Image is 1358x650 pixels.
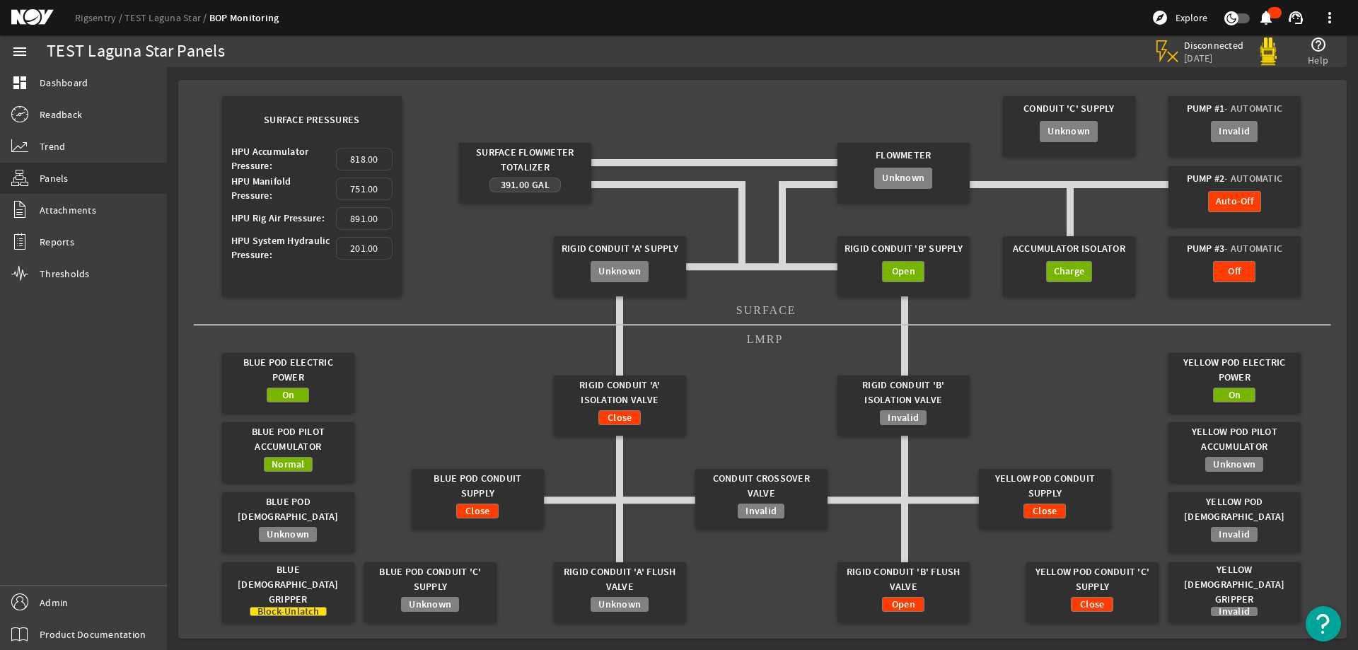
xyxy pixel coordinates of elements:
div: Rigid Conduit 'B' Flush Valve [844,562,963,597]
mat-icon: support_agent [1287,9,1304,26]
div: Rigid Conduit 'A' Supply [560,236,679,261]
div: Blue Pod Conduit Supply [418,469,537,504]
span: On [282,388,295,402]
span: Trend [40,139,65,153]
div: Conduit Crossover Valve [702,469,820,504]
div: Rigid Conduit 'B' Isolation Valve [844,376,963,410]
a: BOP Monitoring [209,11,279,25]
span: Attachments [40,203,96,217]
span: Invalid [1219,528,1250,542]
span: Panels [40,171,69,185]
button: Open Resource Center [1306,606,1341,642]
div: Pump #2 [1175,166,1294,191]
span: - Automatic [1224,241,1282,256]
div: Flowmeter [844,143,963,168]
span: Close [465,504,489,518]
span: Unknown [1213,458,1255,472]
span: Dashboard [40,76,88,90]
span: On [1229,388,1241,402]
span: Block-Unlatch [257,605,319,619]
span: [DATE] [1184,52,1244,64]
div: Surface Flowmeter Totalizer [465,143,584,178]
span: Unknown [598,598,641,612]
span: Product Documentation [40,627,146,642]
button: more_vert [1313,1,1347,35]
span: Disconnected [1184,39,1244,52]
span: Invalid [888,411,919,425]
span: Close [608,411,632,425]
div: HPU Accumulator Pressure: [231,145,336,173]
span: 391.00 [501,178,530,192]
span: Open [892,598,915,612]
span: Unknown [267,528,309,542]
span: Admin [40,596,68,610]
span: Thresholds [40,267,90,281]
div: Accumulator Isolator [1009,236,1128,261]
span: 891.00 [350,211,378,226]
span: Readback [40,108,82,122]
span: Open [892,265,915,279]
span: Off [1228,265,1241,279]
span: 818.00 [350,152,378,166]
img: Yellowpod.svg [1254,37,1282,66]
div: Yellow Pod Electric Power [1175,353,1294,388]
span: 751.00 [350,182,378,196]
span: 201.00 [350,241,378,255]
div: Yellow [DEMOGRAPHIC_DATA] Gripper [1175,562,1294,607]
span: Gal [532,178,550,192]
div: HPU System Hydraulic Pressure: [231,234,336,262]
a: TEST Laguna Star [124,11,209,24]
div: Blue Pod [DEMOGRAPHIC_DATA] [228,492,347,527]
div: Blue Pod Conduit 'C' Supply [371,562,489,597]
mat-icon: explore [1151,9,1168,26]
span: Charge [1054,265,1085,279]
span: Normal [272,458,305,472]
div: Blue Pod Pilot Accumulator [228,422,347,457]
mat-icon: dashboard [11,74,28,91]
span: Help [1308,53,1328,67]
a: Rigsentry [75,11,124,24]
span: Reports [40,235,74,249]
div: Rigid Conduit 'B' Supply [844,236,963,261]
span: Unknown [409,598,451,612]
div: Blue Pod Electric Power [228,353,347,388]
span: Invalid [745,504,777,518]
span: Close [1033,504,1057,518]
div: Rigid Conduit 'A' Isolation Valve [560,376,679,410]
span: Auto-Off [1216,195,1253,209]
span: - Automatic [1224,101,1282,116]
div: Pump #3 [1175,236,1294,261]
span: Invalid [1219,124,1250,139]
span: Unknown [598,265,641,279]
mat-icon: help_outline [1310,36,1327,53]
div: Blue [DEMOGRAPHIC_DATA] Gripper [228,562,347,607]
div: Yellow Pod Conduit 'C' Supply [1033,562,1151,597]
span: Unknown [1047,124,1090,139]
div: TEST Laguna Star Panels [47,45,225,59]
div: Yellow Pod Pilot Accumulator [1175,422,1294,457]
span: Close [1080,598,1104,612]
div: HPU Rig Air Pressure: [231,211,336,226]
div: Yellow Pod Conduit Supply [985,469,1104,504]
div: HPU Manifold Pressure: [231,175,336,203]
div: Rigid Conduit 'A' Flush Valve [560,562,679,597]
button: Explore [1146,6,1213,29]
div: Conduit 'C' Supply [1009,96,1128,121]
div: Surface Pressures [231,96,393,144]
div: Pump #1 [1175,96,1294,121]
span: Invalid [1219,605,1250,619]
div: Yellow Pod [DEMOGRAPHIC_DATA] [1175,492,1294,527]
span: - Automatic [1224,171,1282,186]
mat-icon: menu [11,43,28,60]
span: Unknown [882,171,924,185]
mat-icon: notifications [1258,9,1275,26]
span: Explore [1176,11,1207,25]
